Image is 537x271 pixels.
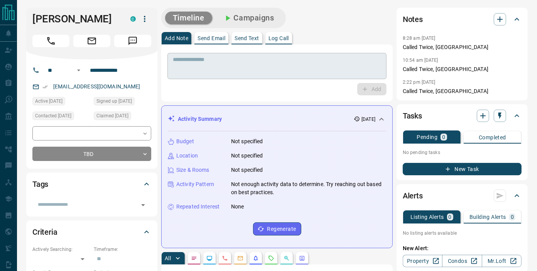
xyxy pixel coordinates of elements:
[403,107,522,125] div: Tasks
[168,112,386,126] div: Activity Summary[DATE]
[94,112,151,122] div: Mon Sep 08 2025
[403,80,436,85] p: 2:22 pm [DATE]
[403,230,522,237] p: No listing alerts available
[403,190,423,202] h2: Alerts
[73,35,110,47] span: Email
[403,163,522,175] button: New Task
[253,255,259,261] svg: Listing Alerts
[231,180,386,196] p: Not enough activity data to determine. Try reaching out based on best practices.
[138,200,149,210] button: Open
[42,84,48,90] svg: Email Verified
[442,255,482,267] a: Condos
[417,134,437,140] p: Pending
[403,36,436,41] p: 8:28 am [DATE]
[94,246,151,253] p: Timeframe:
[94,97,151,108] div: Mon Sep 08 2025
[268,36,289,41] p: Log Call
[32,246,90,253] p: Actively Searching:
[176,137,194,146] p: Budget
[35,97,62,105] span: Active [DATE]
[403,10,522,29] div: Notes
[32,226,57,238] h2: Criteria
[403,255,442,267] a: Property
[410,214,444,220] p: Listing Alerts
[403,58,438,63] p: 10:54 am [DATE]
[403,87,522,95] p: Called Twice, [GEOGRAPHIC_DATA]
[403,65,522,73] p: Called Twice, [GEOGRAPHIC_DATA]
[32,97,90,108] div: Mon Sep 08 2025
[176,152,198,160] p: Location
[235,36,259,41] p: Send Text
[53,83,140,90] a: [EMAIL_ADDRESS][DOMAIN_NAME]
[403,13,423,25] h2: Notes
[74,66,83,75] button: Open
[165,36,188,41] p: Add Note
[231,166,263,174] p: Not specified
[96,97,132,105] span: Signed up [DATE]
[403,244,522,252] p: New Alert:
[231,152,263,160] p: Not specified
[32,35,69,47] span: Call
[32,13,119,25] h1: [PERSON_NAME]
[198,36,225,41] p: Send Email
[403,110,422,122] h2: Tasks
[32,223,151,241] div: Criteria
[215,12,282,24] button: Campaigns
[237,255,243,261] svg: Emails
[32,147,151,161] div: TBD
[32,175,151,193] div: Tags
[449,214,452,220] p: 0
[114,35,151,47] span: Message
[231,203,244,211] p: None
[268,255,274,261] svg: Requests
[165,12,212,24] button: Timeline
[191,255,197,261] svg: Notes
[403,186,522,205] div: Alerts
[32,178,48,190] h2: Tags
[299,255,305,261] svg: Agent Actions
[130,16,136,22] div: condos.ca
[176,203,220,211] p: Repeated Interest
[176,180,214,188] p: Activity Pattern
[178,115,222,123] p: Activity Summary
[403,43,522,51] p: Called Twice, [GEOGRAPHIC_DATA]
[442,134,445,140] p: 0
[165,256,171,261] p: All
[469,214,506,220] p: Building Alerts
[479,135,506,140] p: Completed
[482,255,522,267] a: Mr.Loft
[253,222,301,235] button: Regenerate
[35,112,71,120] span: Contacted [DATE]
[206,255,213,261] svg: Lead Browsing Activity
[222,255,228,261] svg: Calls
[284,255,290,261] svg: Opportunities
[96,112,128,120] span: Claimed [DATE]
[511,214,514,220] p: 0
[361,116,375,123] p: [DATE]
[403,147,522,158] p: No pending tasks
[32,112,90,122] div: Mon Sep 08 2025
[231,137,263,146] p: Not specified
[176,166,209,174] p: Size & Rooms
